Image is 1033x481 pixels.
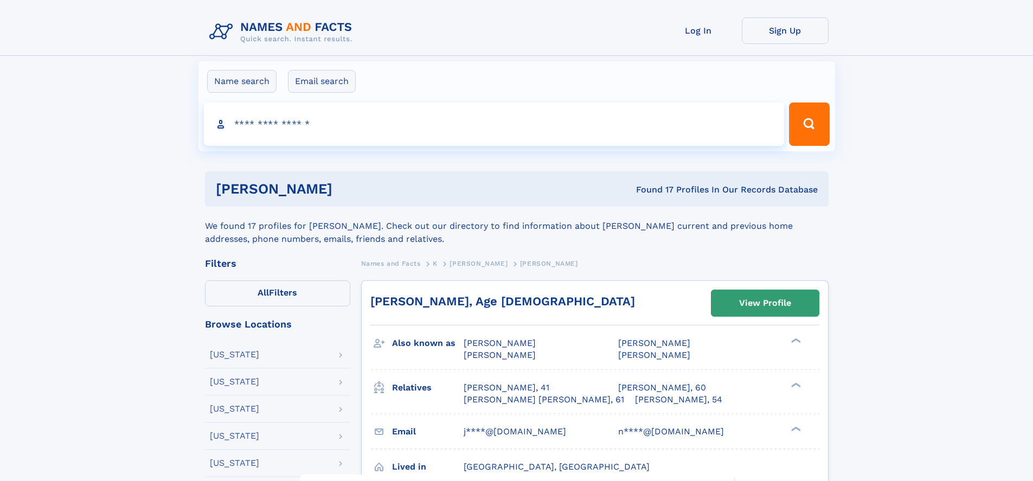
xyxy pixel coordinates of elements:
[788,425,801,432] div: ❯
[361,256,421,270] a: Names and Facts
[618,338,690,348] span: [PERSON_NAME]
[205,259,350,268] div: Filters
[392,334,464,352] h3: Also known as
[464,338,536,348] span: [PERSON_NAME]
[788,381,801,388] div: ❯
[450,256,508,270] a: [PERSON_NAME]
[635,394,722,406] a: [PERSON_NAME], 54
[711,290,819,316] a: View Profile
[520,260,578,267] span: [PERSON_NAME]
[210,405,259,413] div: [US_STATE]
[204,102,785,146] input: search input
[205,319,350,329] div: Browse Locations
[450,260,508,267] span: [PERSON_NAME]
[742,17,829,44] a: Sign Up
[392,379,464,397] h3: Relatives
[258,287,269,298] span: All
[788,337,801,344] div: ❯
[205,280,350,306] label: Filters
[370,294,635,308] a: [PERSON_NAME], Age [DEMOGRAPHIC_DATA]
[205,17,361,47] img: Logo Names and Facts
[484,184,818,196] div: Found 17 Profiles In Our Records Database
[464,394,624,406] a: [PERSON_NAME] [PERSON_NAME], 61
[392,458,464,476] h3: Lived in
[288,70,356,93] label: Email search
[618,382,706,394] a: [PERSON_NAME], 60
[655,17,742,44] a: Log In
[207,70,277,93] label: Name search
[216,182,484,196] h1: [PERSON_NAME]
[464,461,650,472] span: [GEOGRAPHIC_DATA], [GEOGRAPHIC_DATA]
[618,350,690,360] span: [PERSON_NAME]
[210,432,259,440] div: [US_STATE]
[210,459,259,467] div: [US_STATE]
[789,102,829,146] button: Search Button
[464,382,549,394] a: [PERSON_NAME], 41
[739,291,791,316] div: View Profile
[210,377,259,386] div: [US_STATE]
[392,422,464,441] h3: Email
[205,207,829,246] div: We found 17 profiles for [PERSON_NAME]. Check out our directory to find information about [PERSON...
[433,260,438,267] span: K
[433,256,438,270] a: K
[210,350,259,359] div: [US_STATE]
[464,350,536,360] span: [PERSON_NAME]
